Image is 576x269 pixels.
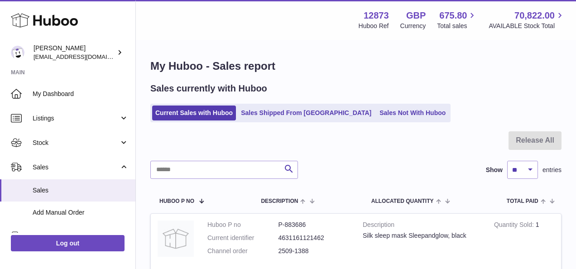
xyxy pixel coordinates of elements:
[159,198,194,204] span: Huboo P no
[364,10,389,22] strong: 12873
[371,198,434,204] span: ALLOCATED Quantity
[238,106,374,120] a: Sales Shipped From [GEOGRAPHIC_DATA]
[261,198,298,204] span: Description
[489,10,565,30] a: 70,822.00 AVAILABLE Stock Total
[158,221,194,257] img: no-photo.jpg
[487,214,561,267] td: 1
[33,208,129,217] span: Add Manual Order
[359,22,389,30] div: Huboo Ref
[278,247,350,255] dd: 2509-1388
[33,114,119,123] span: Listings
[437,10,477,30] a: 675.80 Total sales
[11,235,125,251] a: Log out
[278,234,350,242] dd: 4631161121462
[494,221,536,231] strong: Quantity Sold
[34,53,133,60] span: [EMAIL_ADDRESS][DOMAIN_NAME]
[489,22,565,30] span: AVAILABLE Stock Total
[33,139,119,147] span: Stock
[278,221,350,229] dd: P-883686
[207,234,278,242] dt: Current identifier
[437,22,477,30] span: Total sales
[207,221,278,229] dt: Huboo P no
[34,44,115,61] div: [PERSON_NAME]
[207,247,278,255] dt: Channel order
[33,90,129,98] span: My Dashboard
[376,106,449,120] a: Sales Not With Huboo
[150,59,562,73] h1: My Huboo - Sales report
[33,186,129,195] span: Sales
[150,82,267,95] h2: Sales currently with Huboo
[507,198,538,204] span: Total paid
[486,166,503,174] label: Show
[11,46,24,59] img: tikhon.oleinikov@sleepandglow.com
[152,106,236,120] a: Current Sales with Huboo
[400,22,426,30] div: Currency
[542,166,562,174] span: entries
[406,10,426,22] strong: GBP
[514,10,555,22] span: 70,822.00
[363,221,480,231] strong: Description
[33,163,119,172] span: Sales
[33,231,119,240] span: Orders
[363,231,480,240] div: Silk sleep mask Sleepandglow, black
[439,10,467,22] span: 675.80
